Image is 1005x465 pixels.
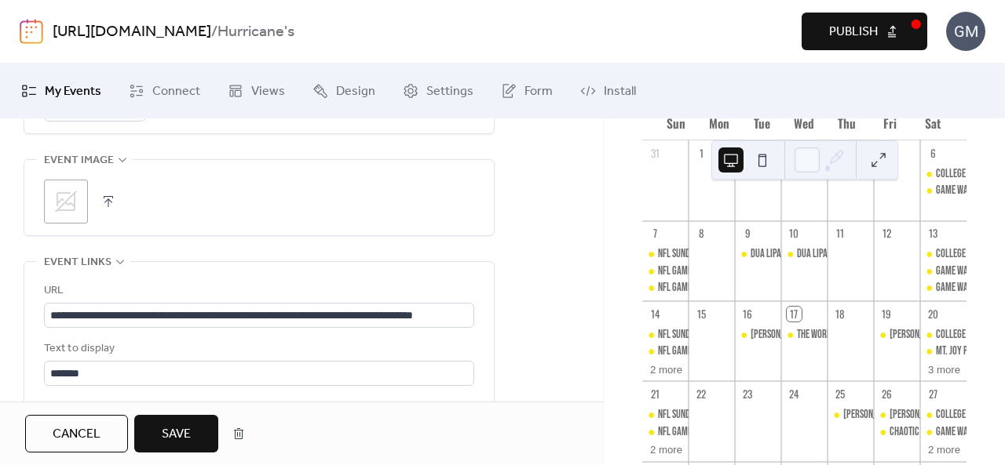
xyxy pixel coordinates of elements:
a: Connect [117,70,212,112]
div: 24 [787,387,801,401]
div: 7 [648,227,662,241]
div: NFL SUNDAYS [658,407,703,423]
div: 6 [926,146,940,160]
div: THE WORLD OF HANS ZIMMER PRE-SHOW PARTY [781,327,828,343]
div: NFL SUNDAYS [642,246,689,262]
div: ; [44,180,88,223]
div: NFL SUNDAYS [642,327,689,343]
div: NFL GAME WATCH - BROWNS [642,424,689,440]
span: My Events [45,82,101,101]
div: DUA LIPA TICKET GIVEAWAY & PRE-SHOW PARTY [751,246,911,262]
div: 19 [879,307,894,321]
img: logo [20,19,43,44]
div: NFL GAME WATCH - 49ERS [658,280,745,296]
div: MT. JOY PRE-SHOW PARTY [920,343,967,359]
a: Form [489,70,565,112]
div: Wed [783,107,825,140]
div: Thu [826,107,868,140]
div: COLLEGE FOOTBALL SATURDAYS [920,327,967,343]
div: GAME WATCH - WVU [920,263,967,279]
div: 9 [740,227,755,241]
div: NFL GAME WATCH - 49ERS [642,280,689,296]
div: 20 [926,307,940,321]
div: Text to display [44,340,471,358]
div: 16 [740,307,755,321]
div: COLLEGE FOOTBALL SATURDAYS [920,166,967,182]
a: Views [216,70,297,112]
div: URL [44,282,471,300]
div: 25 [833,387,847,401]
div: 13 [926,227,940,241]
span: Event image [44,151,114,170]
div: GAME WATCH - VANDERBILT [920,424,967,440]
div: Tue [740,107,783,140]
div: NFL GAME WATCH - 49ERS [658,343,745,359]
button: Publish [802,13,927,50]
div: 21 [648,387,662,401]
div: Sat [912,107,954,140]
div: 23 [740,387,755,401]
div: NFL SUNDAYS [658,246,703,262]
div: COLLEGE FOOTBALL SATURDAYS [920,407,967,423]
div: DUA LIPA TICKET GIVEAWAY & PRE-SHOW PARTY [735,246,781,262]
a: [URL][DOMAIN_NAME] [53,17,211,47]
span: Open in new tab [63,398,142,417]
div: DUA LIPA PRE-SHOW PARTY [797,246,889,262]
div: 8 [694,227,708,241]
a: My Events [9,70,113,112]
div: 26 [879,387,894,401]
div: ERIC CHURCH PRE-SHOW PARTY [874,327,920,343]
div: GAME WATCH - WVU [936,263,1003,279]
div: 1 [694,146,708,160]
a: Install [568,70,648,112]
span: Design [336,82,375,101]
div: [PERSON_NAME] PRE-SHOW PARTY [843,407,960,423]
button: 2 more [644,441,689,456]
div: GAME WATCH - VANDERBILT [920,280,967,296]
span: Views [251,82,285,101]
div: 31 [648,146,662,160]
div: Mon [697,107,740,140]
span: Form [524,82,553,101]
span: Install [604,82,636,101]
div: LORDE PRE-SHOW PARTY [874,407,920,423]
div: Chaotic Singles Party [890,424,972,440]
button: 3 more [922,361,967,376]
div: NFL GAME WATCH - 49ERS [642,343,689,359]
div: Fri [868,107,911,140]
span: Event links [44,253,111,272]
a: Design [301,70,387,112]
a: Cancel [25,415,128,452]
div: 14 [648,307,662,321]
div: NFL GAME WATCH - BROWNS [658,263,752,279]
div: 22 [694,387,708,401]
div: NFL GAME WATCH - BROWNS [658,424,752,440]
div: 10 [787,227,801,241]
span: Settings [426,82,473,101]
button: 2 more [644,361,689,376]
div: 11 [833,227,847,241]
span: Cancel [53,425,100,444]
a: Settings [391,70,485,112]
div: NFL GAME WATCH - BROWNS [642,263,689,279]
div: ERIC CLAPTON PRE-SHOW PARTY [735,327,781,343]
div: Chaotic Singles Party [874,424,920,440]
div: [PERSON_NAME] PRE-SHOW PARTY [751,327,868,343]
span: Connect [152,82,200,101]
div: GAME WATCH - VANDERBILT [920,183,967,198]
button: 2 more [922,441,967,456]
span: Save [162,425,191,444]
div: NFL SUNDAYS [658,327,703,343]
b: Hurricane's [217,17,294,47]
button: Save [134,415,218,452]
div: GM [946,12,985,51]
div: Sun [655,107,697,140]
div: 27 [926,387,940,401]
div: SHAWN MENDEZ PRE-SHOW PARTY [828,407,874,423]
div: THE WORLD OF [PERSON_NAME] PRE-SHOW PARTY [797,327,964,343]
div: DUA LIPA PRE-SHOW PARTY [781,246,828,262]
div: 12 [879,227,894,241]
div: NFL SUNDAYS [642,407,689,423]
div: 17 [787,307,801,321]
span: Publish [829,23,878,42]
